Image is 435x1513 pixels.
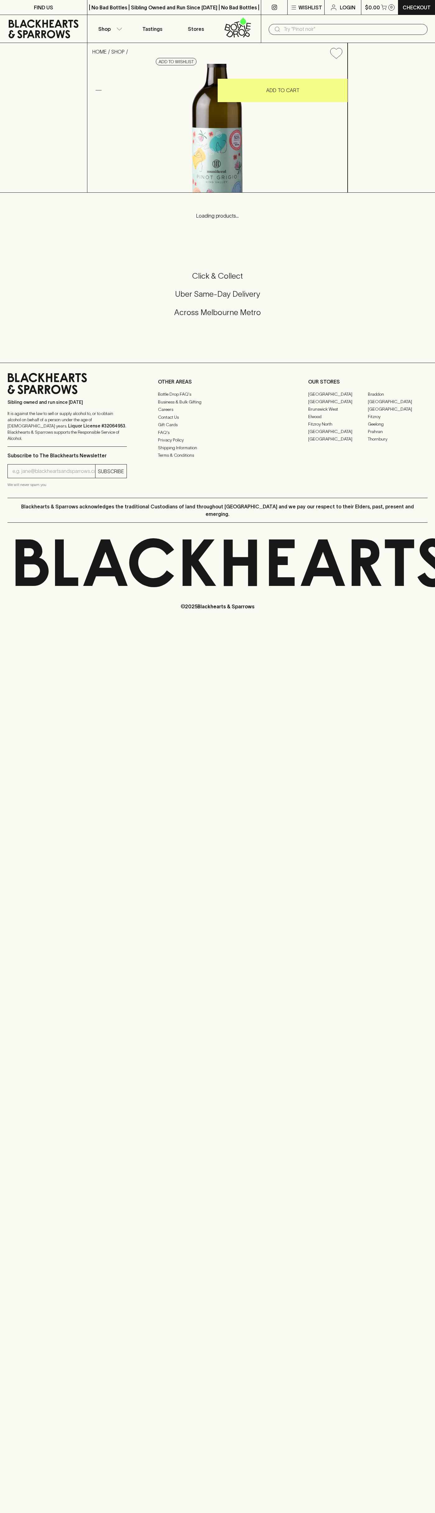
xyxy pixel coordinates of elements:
a: Fitzroy North [308,420,368,428]
p: Sibling owned and run since [DATE] [7,399,127,405]
a: [GEOGRAPHIC_DATA] [308,390,368,398]
a: Elwood [308,413,368,420]
h5: Uber Same-Day Delivery [7,289,428,299]
a: [GEOGRAPHIC_DATA] [368,398,428,405]
button: ADD TO CART [218,79,348,102]
a: [GEOGRAPHIC_DATA] [308,435,368,443]
img: 40519.png [87,64,347,192]
p: Stores [188,25,204,33]
p: Checkout [403,4,431,11]
a: Business & Bulk Gifting [158,398,277,406]
p: Subscribe to The Blackhearts Newsletter [7,452,127,459]
p: FIND US [34,4,53,11]
h5: Across Melbourne Metro [7,307,428,318]
p: It is against the law to sell or supply alcohol to, or to obtain alcohol on behalf of a person un... [7,410,127,441]
a: Privacy Policy [158,436,277,444]
a: Thornbury [368,435,428,443]
a: Stores [174,15,218,43]
input: Try "Pinot noir" [284,24,423,34]
a: SHOP [111,49,125,54]
p: Blackhearts & Sparrows acknowledges the traditional Custodians of land throughout [GEOGRAPHIC_DAT... [12,503,423,518]
p: Wishlist [298,4,322,11]
button: Add to wishlist [156,58,197,65]
input: e.g. jane@blackheartsandsparrows.com.au [12,466,95,476]
a: Brunswick West [308,405,368,413]
p: Shop [98,25,111,33]
a: Bottle Drop FAQ's [158,391,277,398]
button: Add to wishlist [328,45,345,61]
a: Shipping Information [158,444,277,451]
a: Braddon [368,390,428,398]
a: HOME [92,49,107,54]
p: We will never spam you [7,482,127,488]
p: 0 [390,6,393,9]
a: Tastings [131,15,174,43]
div: Call to action block [7,246,428,350]
a: Prahran [368,428,428,435]
a: Terms & Conditions [158,452,277,459]
button: Shop [87,15,131,43]
p: SUBSCRIBE [98,468,124,475]
a: Careers [158,406,277,413]
strong: Liquor License #32064953 [68,423,125,428]
a: [GEOGRAPHIC_DATA] [308,428,368,435]
button: SUBSCRIBE [95,464,127,478]
p: Login [340,4,355,11]
p: OTHER AREAS [158,378,277,385]
a: Gift Cards [158,421,277,429]
h5: Click & Collect [7,271,428,281]
a: Geelong [368,420,428,428]
p: $0.00 [365,4,380,11]
a: [GEOGRAPHIC_DATA] [308,398,368,405]
a: FAQ's [158,429,277,436]
p: OUR STORES [308,378,428,385]
a: Fitzroy [368,413,428,420]
a: Contact Us [158,413,277,421]
a: [GEOGRAPHIC_DATA] [368,405,428,413]
p: Tastings [142,25,162,33]
p: ADD TO CART [266,87,299,94]
p: Loading products... [6,212,429,219]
